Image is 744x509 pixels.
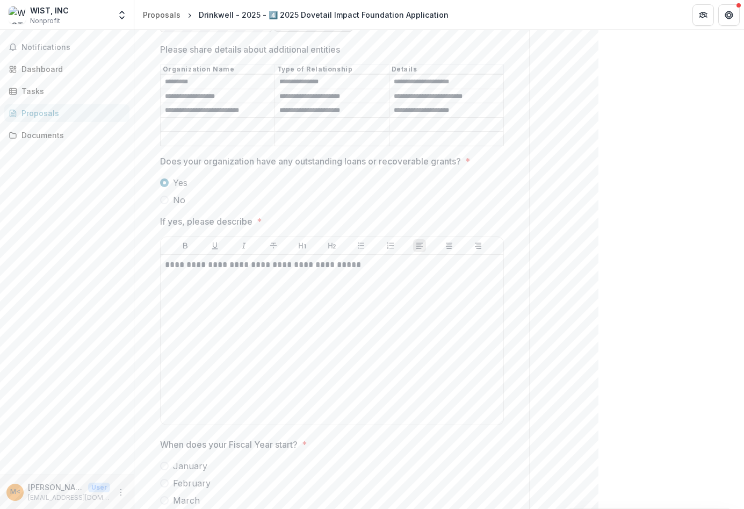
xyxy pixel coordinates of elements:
[9,6,26,24] img: WIST, INC
[160,43,340,56] p: Please share details about additional entities
[237,239,250,252] button: Italicize
[139,7,453,23] nav: breadcrumb
[296,239,309,252] button: Heading 1
[4,126,129,144] a: Documents
[173,477,211,490] span: February
[160,215,252,228] p: If yes, please describe
[208,239,221,252] button: Underline
[114,486,127,499] button: More
[160,155,461,168] p: Does your organization have any outstanding loans or recoverable grants?
[173,193,185,206] span: No
[21,107,121,119] div: Proposals
[30,16,60,26] span: Nonprofit
[472,239,485,252] button: Align Right
[114,4,129,26] button: Open entity switcher
[326,239,338,252] button: Heading 2
[88,483,110,492] p: User
[384,239,397,252] button: Ordered List
[21,63,121,75] div: Dashboard
[139,7,185,23] a: Proposals
[10,489,20,496] div: Minhaj Chowdhury <minhaj@drinkwell.com> <minhaj@drinkwell.com>
[173,176,187,189] span: Yes
[275,65,389,75] th: Type of Relationship
[28,482,84,493] p: [PERSON_NAME] <[EMAIL_ADDRESS][DOMAIN_NAME]> <[EMAIL_ADDRESS][DOMAIN_NAME]>
[199,9,449,20] div: Drinkwell - 2025 - 4️⃣ 2025 Dovetail Impact Foundation Application
[179,239,192,252] button: Bold
[143,9,180,20] div: Proposals
[267,239,280,252] button: Strike
[30,5,69,16] div: WIST, INC
[21,130,121,141] div: Documents
[21,85,121,97] div: Tasks
[4,39,129,56] button: Notifications
[355,239,367,252] button: Bullet List
[413,239,426,252] button: Align Left
[389,65,503,75] th: Details
[173,460,207,472] span: January
[4,82,129,100] a: Tasks
[443,239,456,252] button: Align Center
[4,104,129,122] a: Proposals
[718,4,740,26] button: Get Help
[160,438,298,451] p: When does your Fiscal Year start?
[4,60,129,78] a: Dashboard
[173,494,200,507] span: March
[160,65,275,75] th: Organization Name
[28,493,110,503] p: [EMAIL_ADDRESS][DOMAIN_NAME]
[21,43,125,52] span: Notifications
[692,4,714,26] button: Partners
